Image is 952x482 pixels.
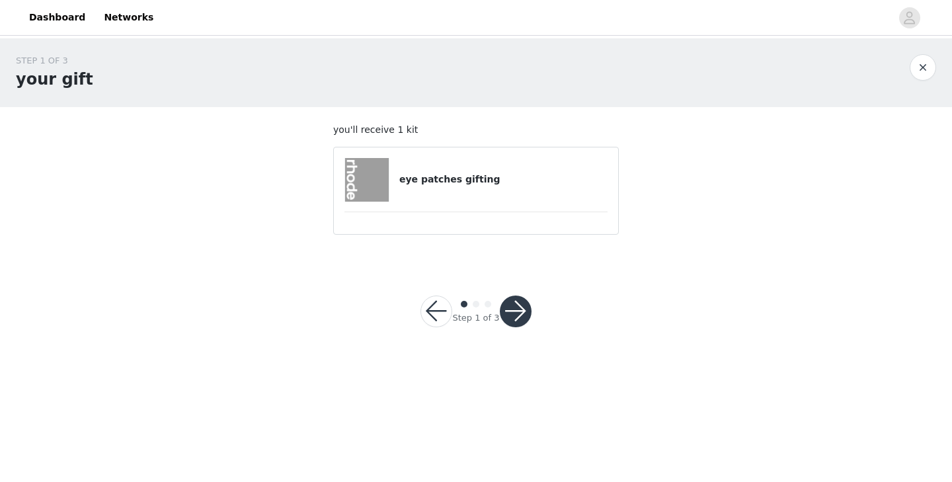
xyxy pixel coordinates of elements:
[333,123,619,137] p: you'll receive 1 kit
[16,54,93,67] div: STEP 1 OF 3
[345,158,389,202] img: eye patches gifting
[96,3,161,32] a: Networks
[399,173,608,186] h4: eye patches gifting
[16,67,93,91] h1: your gift
[452,311,499,325] div: Step 1 of 3
[903,7,916,28] div: avatar
[21,3,93,32] a: Dashboard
